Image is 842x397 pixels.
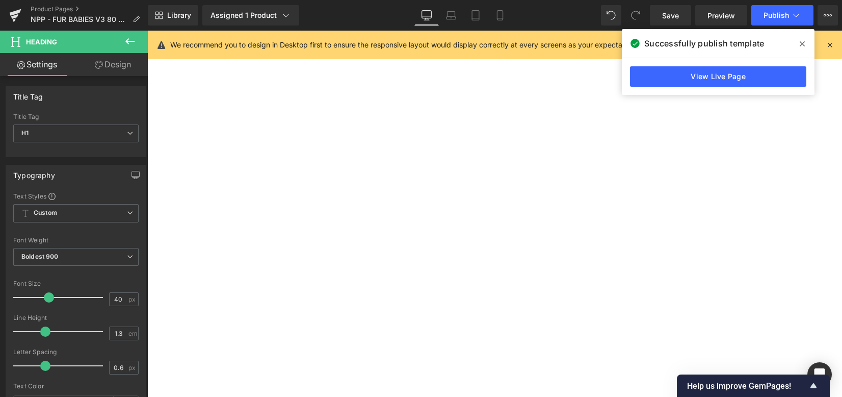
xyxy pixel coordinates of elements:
span: Publish [764,11,789,19]
span: px [128,296,137,303]
span: Successfully publish template [644,37,764,49]
a: View Live Page [630,66,806,87]
div: Text Color [13,383,139,390]
div: Title Tag [13,113,139,120]
div: Text Styles [13,192,139,200]
span: Help us improve GemPages! [687,381,807,391]
span: px [128,364,137,371]
div: Open Intercom Messenger [807,362,832,387]
span: em [128,330,137,337]
div: Typography [13,165,55,180]
a: New Library [148,5,198,26]
p: We recommend you to design in Desktop first to ensure the responsive layout would display correct... [170,39,637,51]
a: Preview [695,5,747,26]
a: Product Pages [31,5,148,13]
a: Mobile [488,5,512,26]
span: Library [167,11,191,20]
div: Letter Spacing [13,349,139,356]
span: Heading [26,38,57,46]
div: Line Height [13,314,139,321]
div: Font Size [13,280,139,287]
button: Publish [751,5,813,26]
span: Preview [707,10,735,21]
a: Laptop [439,5,463,26]
iframe: To enrich screen reader interactions, please activate Accessibility in Grammarly extension settings [147,31,842,397]
b: H1 [21,129,29,137]
div: Font Weight [13,237,139,244]
button: Show survey - Help us improve GemPages! [687,380,820,392]
a: Desktop [414,5,439,26]
div: Assigned 1 Product [210,10,291,20]
button: Undo [601,5,621,26]
span: NPP - FUR BABIES V3 80 actions [NEW LAYOUT 2025] [31,15,128,23]
button: Redo [625,5,646,26]
div: Title Tag [13,87,43,101]
a: Tablet [463,5,488,26]
button: More [818,5,838,26]
span: Save [662,10,679,21]
a: Design [76,53,150,76]
b: Custom [34,209,57,217]
b: Boldest 900 [21,253,59,260]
